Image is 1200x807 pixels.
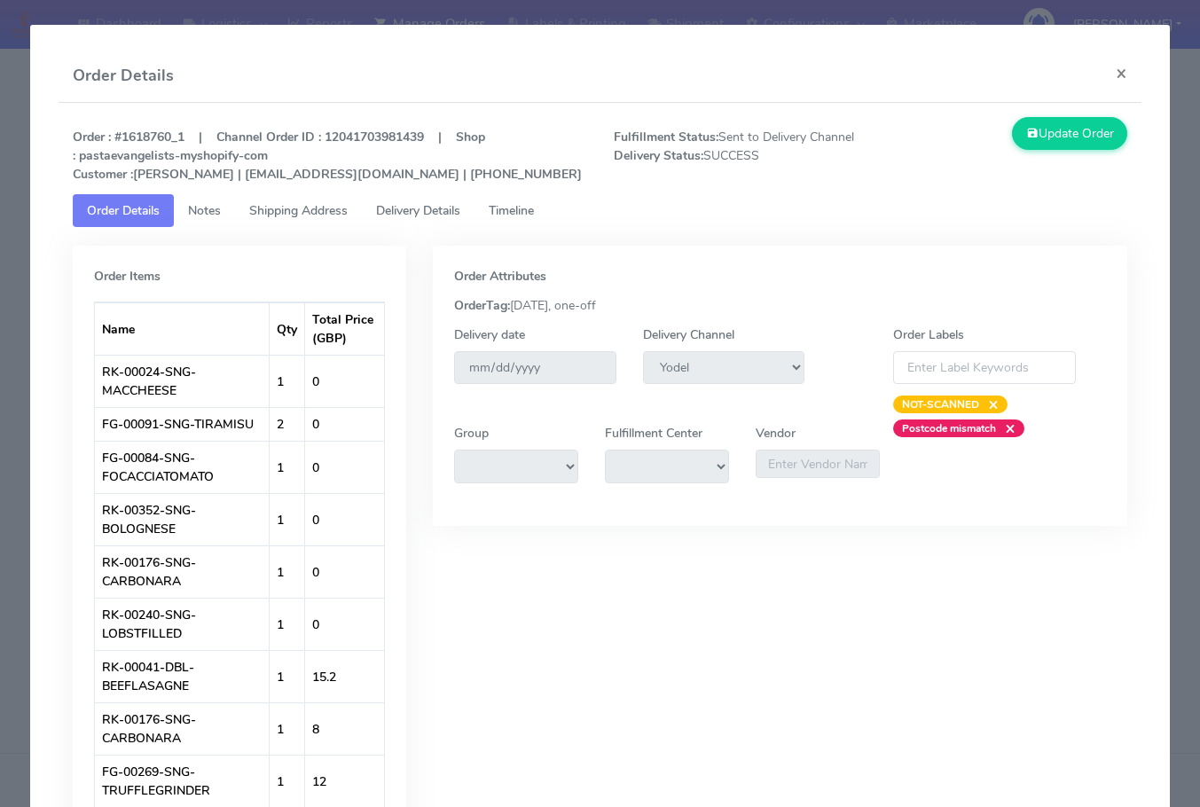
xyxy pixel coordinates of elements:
strong: Fulfillment Status: [614,129,718,145]
td: 1 [270,702,305,755]
label: Delivery date [454,325,525,344]
ul: Tabs [73,194,1127,227]
span: Delivery Details [376,202,460,219]
h4: Order Details [73,64,174,88]
td: 0 [305,355,384,407]
span: Sent to Delivery Channel SUCCESS [600,128,871,184]
th: Qty [270,302,305,355]
td: 1 [270,650,305,702]
label: Delivery Channel [643,325,734,344]
td: 1 [270,598,305,650]
span: × [996,419,1016,437]
span: × [979,396,999,413]
td: 1 [270,755,305,807]
td: 0 [305,407,384,441]
label: Fulfillment Center [605,424,702,443]
input: Enter Label Keywords [893,351,1076,384]
strong: OrderTag: [454,297,510,314]
td: 8 [305,702,384,755]
span: Notes [188,202,221,219]
td: RK-00176-SNG-CARBONARA [95,545,270,598]
td: RK-00240-SNG-LOBSTFILLED [95,598,270,650]
td: 0 [305,441,384,493]
td: 0 [305,493,384,545]
strong: Customer : [73,166,133,183]
button: Update Order [1012,117,1127,150]
td: 1 [270,441,305,493]
td: RK-00024-SNG-MACCHEESE [95,355,270,407]
td: FG-00084-SNG-FOCACCIATOMATO [95,441,270,493]
td: 12 [305,755,384,807]
strong: Order Attributes [454,268,546,285]
td: 1 [270,355,305,407]
td: 0 [305,545,384,598]
td: 15.2 [305,650,384,702]
td: 1 [270,545,305,598]
label: Group [454,424,489,443]
td: 2 [270,407,305,441]
strong: Order : #1618760_1 | Channel Order ID : 12041703981439 | Shop : pastaevangelists-myshopify-com [P... [73,129,582,183]
td: FG-00269-SNG-TRUFFLEGRINDER [95,755,270,807]
div: [DATE], one-off [441,296,1119,315]
td: RK-00176-SNG-CARBONARA [95,702,270,755]
td: RK-00352-SNG-BOLOGNESE [95,493,270,545]
th: Name [95,302,270,355]
th: Total Price (GBP) [305,302,384,355]
label: Order Labels [893,325,964,344]
strong: Delivery Status: [614,147,703,164]
label: Vendor [756,424,796,443]
span: Shipping Address [249,202,348,219]
span: Timeline [489,202,534,219]
strong: Order Items [94,268,161,285]
button: Close [1102,50,1141,97]
strong: Postcode mismatch [902,421,996,435]
strong: NOT-SCANNED [902,397,979,411]
input: Enter Vendor Name [756,450,880,478]
td: FG-00091-SNG-TIRAMISU [95,407,270,441]
td: 0 [305,598,384,650]
td: 1 [270,493,305,545]
td: RK-00041-DBL-BEEFLASAGNE [95,650,270,702]
span: Order Details [87,202,160,219]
